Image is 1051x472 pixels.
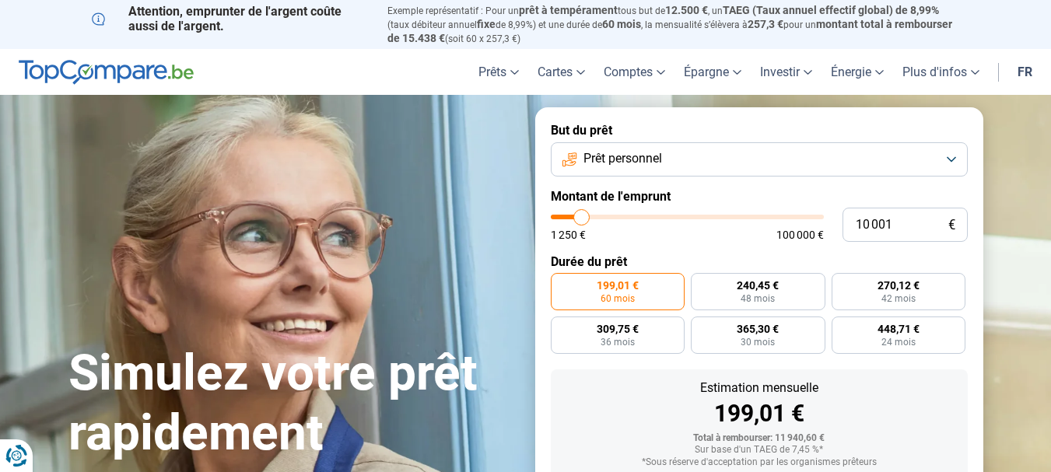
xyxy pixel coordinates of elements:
a: Énergie [822,49,893,95]
span: 257,3 € [748,18,783,30]
span: 36 mois [601,337,635,347]
label: But du prêt [551,123,968,138]
button: Prêt personnel [551,142,968,177]
span: 24 mois [881,337,916,347]
img: TopCompare [19,60,194,85]
div: 199,01 € [563,402,955,425]
a: Investir [751,49,822,95]
a: Cartes [528,49,594,95]
span: 240,45 € [737,280,779,291]
div: *Sous réserve d'acceptation par les organismes prêteurs [563,457,955,468]
span: 270,12 € [878,280,920,291]
a: Comptes [594,49,674,95]
p: Attention, emprunter de l'argent coûte aussi de l'argent. [92,4,369,33]
span: 448,71 € [878,323,920,334]
div: Sur base d'un TAEG de 7,45 %* [563,445,955,456]
a: Épargne [674,49,751,95]
span: 199,01 € [597,280,639,291]
span: TAEG (Taux annuel effectif global) de 8,99% [723,4,939,16]
div: Estimation mensuelle [563,382,955,394]
span: 12.500 € [665,4,708,16]
span: 1 250 € [551,229,586,240]
span: montant total à rembourser de 15.438 € [387,18,952,44]
h1: Simulez votre prêt rapidement [68,344,517,463]
a: fr [1008,49,1042,95]
span: prêt à tempérament [519,4,618,16]
span: 100 000 € [776,229,824,240]
span: 30 mois [741,337,775,347]
span: fixe [477,18,496,30]
label: Durée du prêt [551,254,968,269]
span: 60 mois [602,18,641,30]
label: Montant de l'emprunt [551,189,968,204]
span: € [948,219,955,232]
span: 48 mois [741,294,775,303]
span: 42 mois [881,294,916,303]
span: Prêt personnel [583,150,662,167]
span: 309,75 € [597,323,639,334]
a: Plus d'infos [893,49,989,95]
div: Total à rembourser: 11 940,60 € [563,433,955,444]
span: 60 mois [601,294,635,303]
p: Exemple représentatif : Pour un tous but de , un (taux débiteur annuel de 8,99%) et une durée de ... [387,4,960,45]
span: 365,30 € [737,323,779,334]
a: Prêts [469,49,528,95]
